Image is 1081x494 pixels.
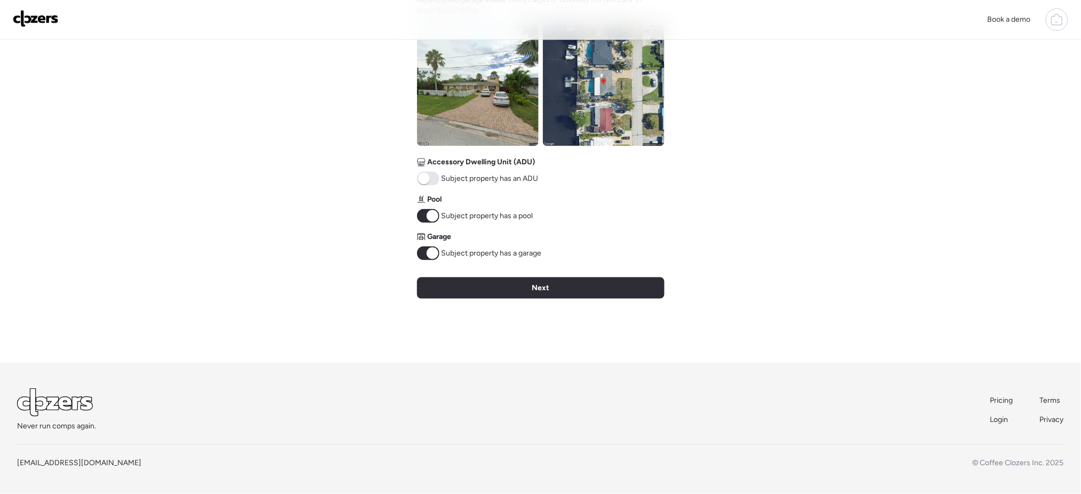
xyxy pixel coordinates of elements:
span: Pool [428,194,442,205]
a: Privacy [1040,415,1064,425]
a: Terms [1040,395,1064,406]
span: Login [990,415,1008,424]
span: Privacy [1040,415,1064,424]
img: Logo Light [17,388,93,417]
span: Subject property has a pool [442,211,533,221]
span: Subject property has an ADU [442,173,539,184]
a: Login [990,415,1014,425]
span: © Coffee Clozers Inc. 2025 [973,458,1064,467]
span: Never run comps again. [17,421,96,432]
a: Pricing [990,395,1014,406]
span: Subject property has a garage [442,248,542,259]
span: Pricing [990,396,1013,405]
a: [EMAIL_ADDRESS][DOMAIN_NAME] [17,458,141,467]
span: Book a demo [988,15,1031,24]
img: Logo [13,10,59,27]
span: Accessory Dwelling Unit (ADU) [428,157,535,168]
span: Terms [1040,396,1061,405]
span: Garage [428,232,452,242]
span: Next [532,283,549,293]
